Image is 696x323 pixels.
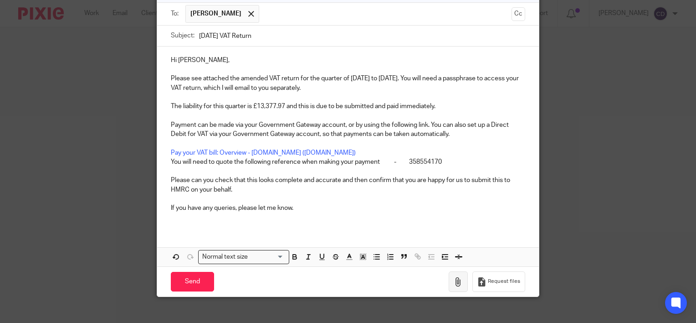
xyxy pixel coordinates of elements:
p: Please see attached the amended VAT return for the quarter of [DATE] to [DATE]. You will need a p... [171,74,525,93]
input: Search for option [251,252,284,262]
label: Subject: [171,31,194,40]
span: Request files [488,278,520,285]
p: Please can you check that this looks complete and accurate and then confirm that you are happy fo... [171,176,525,194]
span: [PERSON_NAME] [190,9,241,18]
button: Cc [512,7,525,21]
div: Search for option [198,250,289,264]
p: If you have any queries, please let me know. [171,203,525,213]
p: Payment can be made via your Government Gateway account, or by using the following link. You can ... [171,120,525,139]
p: You will need to quote the following reference when making your payment - 358554170 [171,157,525,167]
input: Send [171,272,214,292]
button: Request files [472,271,525,292]
p: Hi [PERSON_NAME], [171,56,525,65]
label: To: [171,9,181,18]
a: Pay your VAT bill: Overview - [DOMAIN_NAME] ([DOMAIN_NAME]) [171,150,356,156]
p: The liability for this quarter is £13,377.97 and this is due to be submitted and paid immediately. [171,102,525,111]
span: Normal text size [200,252,250,262]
